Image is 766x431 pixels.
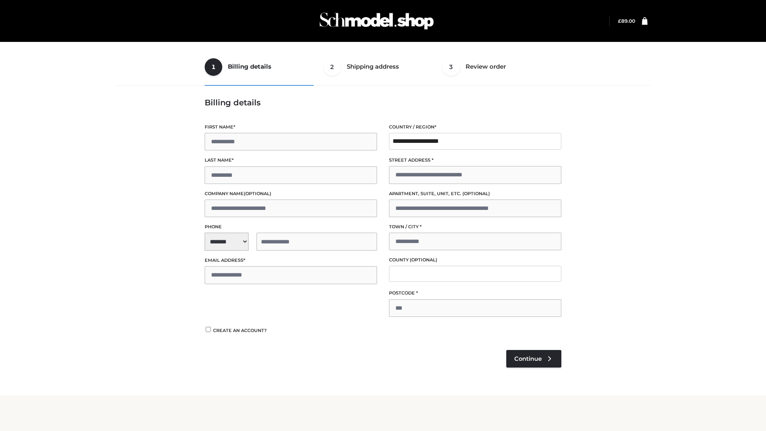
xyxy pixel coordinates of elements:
[389,190,561,198] label: Apartment, suite, unit, etc.
[462,191,490,196] span: (optional)
[205,223,377,231] label: Phone
[205,190,377,198] label: Company name
[205,123,377,131] label: First name
[618,18,621,24] span: £
[389,223,561,231] label: Town / City
[389,123,561,131] label: Country / Region
[205,156,377,164] label: Last name
[506,350,561,368] a: Continue
[389,289,561,297] label: Postcode
[205,98,561,107] h3: Billing details
[389,256,561,264] label: County
[213,328,267,333] span: Create an account?
[205,327,212,332] input: Create an account?
[317,5,436,37] img: Schmodel Admin 964
[389,156,561,164] label: Street address
[244,191,271,196] span: (optional)
[205,257,377,264] label: Email address
[514,355,542,362] span: Continue
[618,18,635,24] a: £89.00
[410,257,437,263] span: (optional)
[618,18,635,24] bdi: 89.00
